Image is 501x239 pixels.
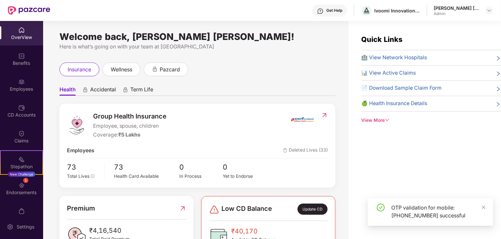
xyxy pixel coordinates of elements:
[18,27,25,33] img: svg+xml;base64,PHN2ZyBpZD0iSG9tZSIgeG1sbnM9Imh0dHA6Ly93d3cudzMub3JnLzIwMDAvc3ZnIiB3aWR0aD0iMjAiIG...
[434,5,479,11] div: [PERSON_NAME] [PERSON_NAME]
[152,66,158,72] div: animation
[283,148,287,153] img: deleteIcon
[362,6,371,15] img: iVOOMI%20Logo%20(1).png
[93,111,167,121] span: Group Health Insurance
[362,117,501,124] div: View More
[223,162,267,173] span: 0
[496,70,501,77] span: right
[82,87,88,93] div: animation
[18,130,25,137] img: svg+xml;base64,PHN2ZyBpZD0iQ2xhaW0iIHhtbG5zPSJodHRwOi8vd3d3LnczLm9yZy8yMDAwL3N2ZyIgd2lkdGg9IjIwIi...
[93,131,167,139] div: Coverage:
[122,87,128,93] div: animation
[59,86,76,96] span: Health
[7,224,13,230] img: svg+xml;base64,PHN2ZyBpZD0iU2V0dGluZy0yMHgyMCIgeG1sbnM9Imh0dHA6Ly93d3cudzMub3JnLzIwMDAvc3ZnIiB3aW...
[67,162,100,173] span: 73
[362,35,403,44] span: Quick Links
[15,224,36,230] div: Settings
[179,162,223,173] span: 0
[93,122,167,130] span: Employee, spouse, children
[377,204,385,211] span: check-circle
[487,8,492,13] img: svg+xml;base64,PHN2ZyBpZD0iRHJvcGRvd24tMzJ4MzIiIHhtbG5zPSJodHRwOi8vd3d3LnczLm9yZy8yMDAwL3N2ZyIgd2...
[290,111,315,128] img: insurerIcon
[362,54,427,62] span: 🏥 View Network Hospitals
[434,11,479,16] div: Admin
[496,85,501,92] span: right
[317,8,324,14] img: svg+xml;base64,PHN2ZyBpZD0iSGVscC0zMngzMiIgeG1sbnM9Imh0dHA6Ly93d3cudzMub3JnLzIwMDAvc3ZnIiB3aWR0aD...
[91,175,95,178] span: info-circle
[362,84,442,92] span: 📄 Download Sample Claim Form
[59,43,335,51] div: Here is what’s going on with your team at [GEOGRAPHIC_DATA]
[118,132,141,138] span: ₹5 Lakhs
[67,147,94,155] span: Employees
[385,118,390,122] span: down
[18,79,25,85] img: svg+xml;base64,PHN2ZyBpZD0iRW1wbG95ZWVzIiB4bWxucz0iaHR0cDovL3d3dy53My5vcmcvMjAwMC9zdmciIHdpZHRoPS...
[391,204,485,219] div: OTP validation for mobile: [PHONE_NUMBER] successful
[8,6,50,15] img: New Pazcare Logo
[18,104,25,111] img: svg+xml;base64,PHN2ZyBpZD0iQ0RfQWNjb3VudHMiIGRhdGEtbmFtZT0iQ0QgQWNjb3VudHMiIHhtbG5zPSJodHRwOi8vd3...
[59,34,335,39] div: Welcome back, [PERSON_NAME] [PERSON_NAME]!
[89,226,130,236] span: ₹4,16,540
[130,86,153,96] span: Term Life
[23,178,28,183] div: 5
[111,65,132,74] span: wellness
[283,147,328,155] span: Deleted Lives (33)
[18,156,25,163] img: svg+xml;base64,PHN2ZyB4bWxucz0iaHR0cDovL3d3dy53My5vcmcvMjAwMC9zdmciIHdpZHRoPSIyMSIgaGVpZ2h0PSIyMC...
[374,8,420,14] div: Ivoomi Innovation Private Limited
[326,8,342,13] div: Get Help
[496,101,501,108] span: right
[8,172,35,177] div: New Challenge
[160,65,180,74] span: pazcard
[179,203,186,213] img: RedirectIcon
[231,226,276,236] span: ₹40,170
[18,208,25,214] img: svg+xml;base64,PHN2ZyBpZD0iTXlfT3JkZXJzIiBkYXRhLW5hbWU9Ik15IE9yZGVycyIgeG1sbnM9Imh0dHA6Ly93d3cudz...
[362,69,416,77] span: 📊 View Active Claims
[114,173,180,180] div: Health Card Available
[321,112,328,119] img: RedirectIcon
[90,86,116,96] span: Accidental
[481,205,486,210] span: close
[221,204,272,215] span: Low CD Balance
[223,173,267,180] div: Yet to Endorse
[67,203,95,213] span: Premium
[18,182,25,189] img: svg+xml;base64,PHN2ZyBpZD0iRW5kb3JzZW1lbnRzIiB4bWxucz0iaHR0cDovL3d3dy53My5vcmcvMjAwMC9zdmciIHdpZH...
[67,174,89,179] span: Total Lives
[362,100,428,108] span: 🍏 Health Insurance Details
[209,204,219,215] img: svg+xml;base64,PHN2ZyBpZD0iRGFuZ2VyLTMyeDMyIiB4bWxucz0iaHR0cDovL3d3dy53My5vcmcvMjAwMC9zdmciIHdpZH...
[1,163,42,170] div: Stepathon
[298,204,328,215] div: Update CD
[68,65,91,74] span: insurance
[18,53,25,59] img: svg+xml;base64,PHN2ZyBpZD0iQmVuZWZpdHMiIHhtbG5zPSJodHRwOi8vd3d3LnczLm9yZy8yMDAwL3N2ZyIgd2lkdGg9Ij...
[179,173,223,180] div: In Process
[496,55,501,62] span: right
[67,115,87,135] img: logo
[114,162,180,173] span: 73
